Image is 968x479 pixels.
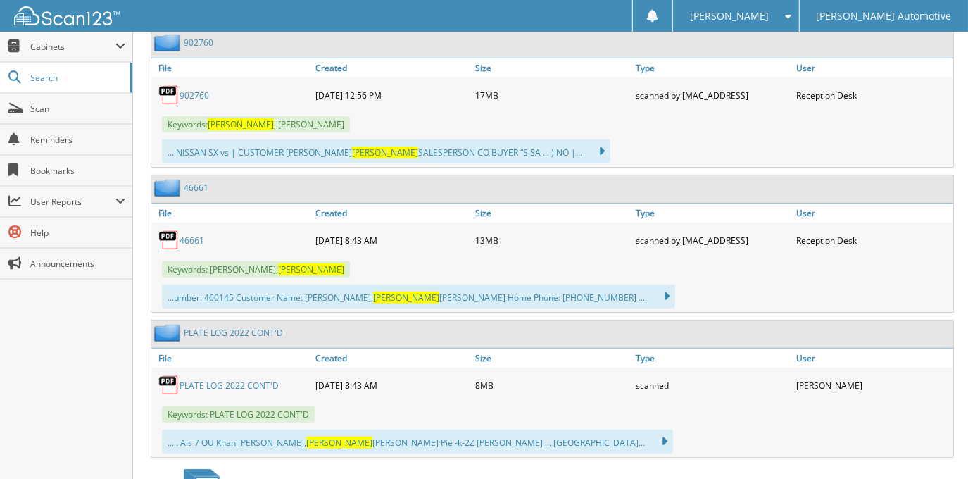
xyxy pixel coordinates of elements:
div: Reception Desk [793,81,953,109]
div: [DATE] 8:43 AM [312,371,472,399]
a: 46661 [184,182,208,194]
a: Size [472,349,633,368]
a: User [793,204,953,223]
a: Size [472,58,633,77]
div: [PERSON_NAME] [793,371,953,399]
span: Scan [30,103,125,115]
span: Announcements [30,258,125,270]
a: File [151,349,312,368]
span: Search [30,72,123,84]
span: [PERSON_NAME] [306,437,372,449]
span: Reminders [30,134,125,146]
img: PDF.png [158,230,180,251]
a: User [793,349,953,368]
span: Keywords: PLATE LOG 2022 CONT'D [162,406,315,423]
a: 46661 [180,235,204,247]
a: 902760 [184,37,213,49]
div: [DATE] 12:56 PM [312,81,472,109]
a: Type [632,58,793,77]
img: folder2.png [154,324,184,342]
a: User [793,58,953,77]
span: Keywords: , [PERSON_NAME] [162,116,350,132]
span: Bookmarks [30,165,125,177]
span: Cabinets [30,41,115,53]
img: PDF.png [158,375,180,396]
img: scan123-logo-white.svg [14,6,120,25]
a: Type [632,349,793,368]
img: PDF.png [158,85,180,106]
a: Size [472,204,633,223]
div: scanned by [MAC_ADDRESS] [632,226,793,254]
span: [PERSON_NAME] [208,118,274,130]
div: 17MB [472,81,633,109]
div: scanned [632,371,793,399]
a: Type [632,204,793,223]
span: User Reports [30,196,115,208]
a: File [151,204,312,223]
span: [PERSON_NAME] [373,292,439,304]
span: [PERSON_NAME] [352,147,418,158]
div: Reception Desk [793,226,953,254]
span: [PERSON_NAME] Automotive [816,12,951,20]
div: [DATE] 8:43 AM [312,226,472,254]
span: [PERSON_NAME] [690,12,769,20]
a: 902760 [180,89,209,101]
a: PLATE LOG 2022 CONT'D [184,327,283,339]
span: [PERSON_NAME] [278,263,344,275]
div: 8MB [472,371,633,399]
span: Keywords: [PERSON_NAME], [162,261,350,278]
div: scanned by [MAC_ADDRESS] [632,81,793,109]
iframe: Chat Widget [898,411,968,479]
a: File [151,58,312,77]
a: Created [312,58,472,77]
img: folder2.png [154,179,184,197]
a: PLATE LOG 2022 CONT'D [180,380,279,392]
div: ...umber: 460145 Customer Name: [PERSON_NAME], [PERSON_NAME] Home Phone: [PHONE_NUMBER] .... [162,285,675,309]
div: 13MB [472,226,633,254]
div: ... NISSAN SX vs | CUSTOMER [PERSON_NAME] SALESPERSON CO BUYER “S SA ... ) NO |... [162,139,610,163]
span: Help [30,227,125,239]
a: Created [312,349,472,368]
div: ... . Als 7 OU Khan [PERSON_NAME], [PERSON_NAME] Pie -k-2Z [PERSON_NAME] ... [GEOGRAPHIC_DATA]... [162,430,673,454]
a: Created [312,204,472,223]
img: folder2.png [154,34,184,51]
